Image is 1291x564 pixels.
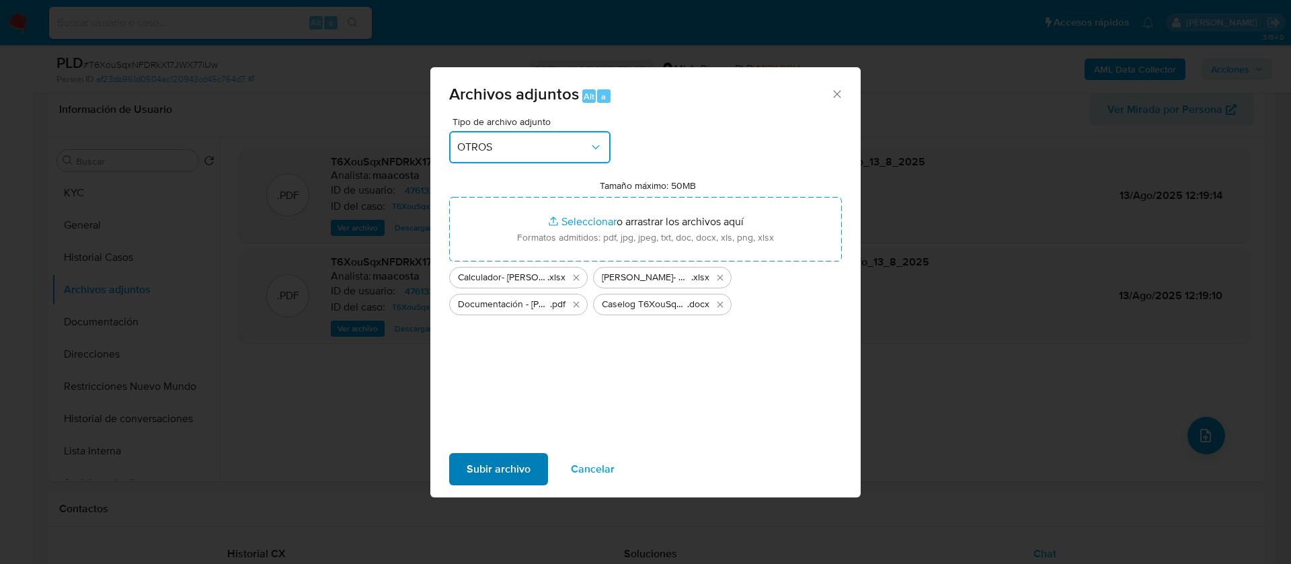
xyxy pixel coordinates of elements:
button: Cancelar [553,453,632,485]
span: Alt [584,90,594,103]
button: OTROS [449,131,611,163]
span: Documentación - [PERSON_NAME] [458,298,550,311]
label: Tamaño máximo: 50MB [600,179,696,192]
ul: Archivos seleccionados [449,261,842,315]
span: Subir archivo [467,454,531,484]
button: Eliminar Calculador- Carlos Gabriel Petilo.xlsx [568,270,584,286]
span: Caselog T6XouSqxNFDRkX17JWX77iUw_2025_07_18_07_53_21 [602,298,687,311]
span: .xlsx [547,271,565,284]
span: Cancelar [571,454,615,484]
span: a [601,90,606,103]
button: Cerrar [830,87,843,99]
span: Archivos adjuntos [449,82,579,106]
span: OTROS [457,140,589,154]
span: Tipo de archivo adjunto [453,117,614,126]
button: Eliminar Carlos Gabriel Petilo- Movimientos.xlsx [712,270,728,286]
span: .pdf [550,298,565,311]
span: Calculador- [PERSON_NAME] [458,271,547,284]
span: [PERSON_NAME]- Movimientos [602,271,691,284]
button: Eliminar Documentación - Carlos Gabriel Petilo.pdf [568,296,584,313]
button: Subir archivo [449,453,548,485]
span: .docx [687,298,709,311]
button: Eliminar Caselog T6XouSqxNFDRkX17JWX77iUw_2025_07_18_07_53_21.docx [712,296,728,313]
span: .xlsx [691,271,709,284]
